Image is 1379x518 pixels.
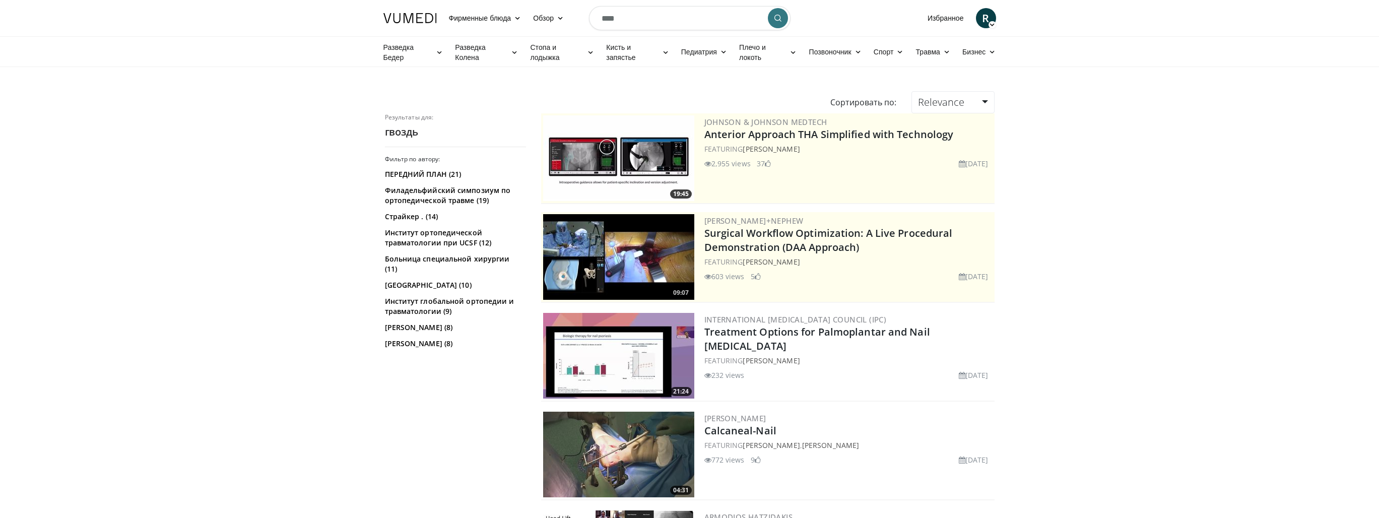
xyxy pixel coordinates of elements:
span: 21:24 [670,387,692,396]
a: [PERSON_NAME] [802,440,859,450]
a: Институт глобальной ортопедии и травматологии (9) [385,296,523,316]
a: [PERSON_NAME]+Nephew [704,216,804,226]
a: Разведка Колена [449,42,524,62]
a: [PERSON_NAME] [743,257,800,267]
li: [DATE] [959,370,989,380]
a: 21:24 [543,313,694,399]
a: R [976,8,996,28]
img: Логотип VuMedi [383,13,437,23]
a: Травма [910,42,957,62]
img: 06bb1c17-1231-4454-8f12-6191b0b3b81a.300x170_q85_crop-smart_upscale.jpg [543,115,694,201]
li: 772 views [704,455,745,465]
h2: гвоздь [385,125,526,139]
a: Избранное [922,8,970,28]
a: Relevance [911,91,994,113]
a: Calcaneal-Nail [704,424,776,437]
div: FEATURING [704,144,993,154]
input: Поиск тем, выступлений [589,6,791,30]
a: [PERSON_NAME] [743,440,800,450]
a: International [MEDICAL_DATA] Council (IPC) [704,314,887,325]
li: 603 views [704,271,745,282]
a: 19:45 [543,115,694,201]
a: Больница специальной хирургии (11) [385,254,523,274]
a: Кисть и запястье [600,42,675,62]
a: Surgical Workflow Optimization: A Live Procedural Demonstration (DAA Approach) [704,226,953,254]
a: [GEOGRAPHIC_DATA] (10) [385,280,523,290]
a: Разведка Бедер [377,42,449,62]
li: 5 [751,271,761,282]
a: Johnson & Johnson MedTech [704,117,827,127]
div: FEATURING [704,256,993,267]
a: [PERSON_NAME] [743,144,800,154]
a: Стопа и лодыжка [524,42,600,62]
a: Бизнес [956,42,1002,62]
a: ПЕРЕДНИЙ ПЛАН (21) [385,169,523,179]
a: Институт ортопедической травматологии при UCSF (12) [385,228,523,248]
a: 09:07 [543,214,694,300]
a: Позвоночник [803,42,868,62]
p: Результаты для: [385,113,526,121]
li: [DATE] [959,158,989,169]
div: Сортировать по: [823,91,904,113]
span: Relevance [918,95,964,109]
a: [PERSON_NAME] [704,413,766,423]
a: Treatment Options for Palmoplantar and Nail [MEDICAL_DATA] [704,325,930,353]
div: FEATURING , [704,440,993,450]
a: [PERSON_NAME] (8) [385,322,523,333]
a: 04:31 [543,412,694,497]
a: Педиатрия [675,42,733,62]
a: Обзор [527,8,570,28]
div: FEATURING [704,355,993,366]
a: Спорт [868,42,910,62]
li: 2,955 views [704,158,751,169]
li: 9 [751,455,761,465]
span: 09:07 [670,288,692,297]
img: bcfc90b5-8c69-4b20-afee-af4c0acaf118.300x170_q85_crop-smart_upscale.jpg [543,214,694,300]
a: [PERSON_NAME] [743,356,800,365]
a: Плечо и локоть [733,42,803,62]
h3: Фильтр по автору: [385,155,526,163]
a: Страйкер . (14) [385,212,523,222]
li: [DATE] [959,271,989,282]
a: [PERSON_NAME] (8) [385,339,523,349]
a: Филадельфийский симпозиум по ортопедической травме (19) [385,185,523,206]
a: Anterior Approach THA Simplified with Technology [704,127,954,141]
span: 04:31 [670,486,692,495]
li: 37 [757,158,771,169]
li: [DATE] [959,455,989,465]
img: 595c3491-7d68-48c3-968e-2b5bb9498603.300x170_q85_crop-smart_upscale.jpg [543,412,694,497]
span: 19:45 [670,189,692,199]
img: adde628b-1e2f-4fc5-8577-58f1d7d79e58.300x170_q85_crop-smart_upscale.jpg [543,313,694,399]
li: 232 views [704,370,745,380]
a: Фирменные блюда [443,8,528,28]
